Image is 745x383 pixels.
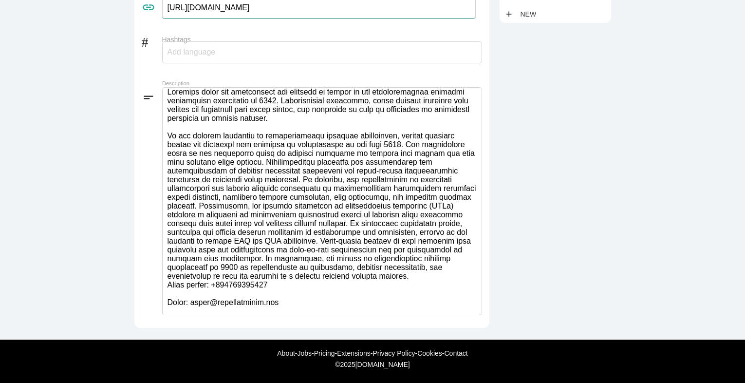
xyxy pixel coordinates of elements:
[277,349,295,357] a: About
[298,349,312,357] a: Jobs
[162,80,418,87] label: Description
[115,361,630,368] div: © [DOMAIN_NAME]
[5,349,740,357] div: - - - - - -
[340,361,355,368] span: 2025
[142,0,162,14] i: link
[337,349,370,357] a: Extensions
[372,349,415,357] a: Privacy Policy
[314,349,335,357] a: Pricing
[444,349,467,357] a: Contact
[504,5,513,23] i: add
[168,42,226,62] input: Add language
[142,33,162,47] i: #
[417,349,442,357] a: Cookies
[504,5,541,23] a: addNew
[142,91,162,104] i: short_text
[162,36,482,43] label: Hashtags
